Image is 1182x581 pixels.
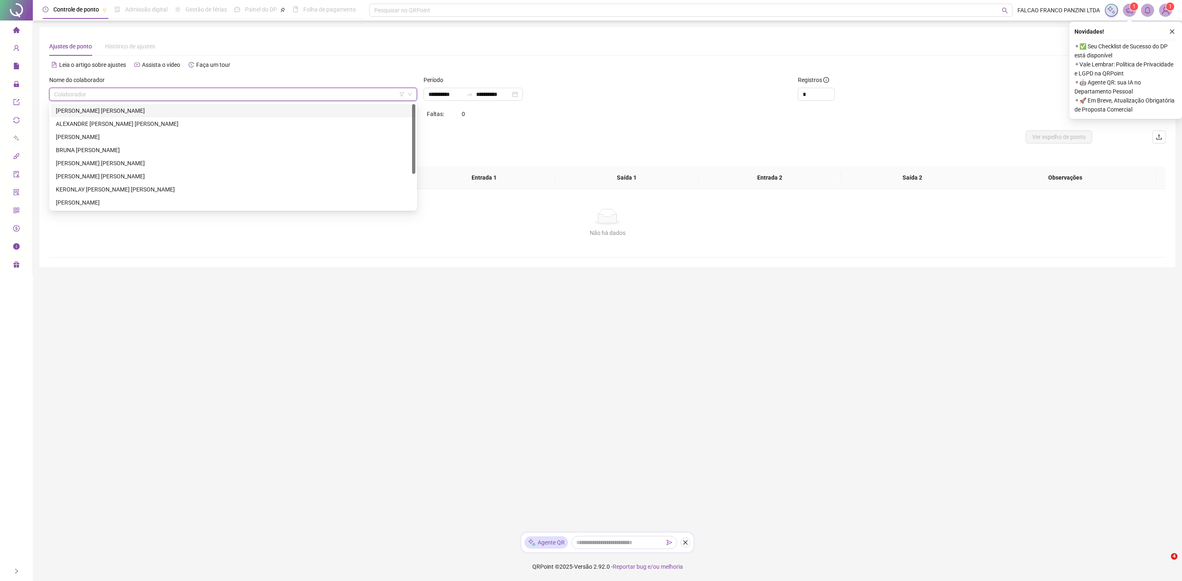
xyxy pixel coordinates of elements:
[1144,7,1151,14] span: bell
[13,239,20,256] span: info-circle
[49,75,110,84] label: Nome do colaborador
[56,185,410,194] div: KERONLAY [PERSON_NAME] [PERSON_NAME]
[13,59,20,75] span: file
[555,166,698,189] th: Saída 1
[1169,29,1175,34] span: close
[56,159,410,168] div: [PERSON_NAME] [PERSON_NAME]
[33,552,1182,581] footer: QRPoint © 2025 - 2.92.0 -
[823,77,829,83] span: info-circle
[1107,6,1116,15] img: sparkle-icon.fc2bf0ac1784a2077858766a79e2daf3.svg
[1074,42,1177,60] span: ⚬ ✅ Seu Checklist de Sucesso do DP está disponível
[1154,553,1174,573] iframe: Intercom live chat
[56,198,410,207] div: [PERSON_NAME]
[1156,134,1162,140] span: upload
[1166,2,1174,11] sup: Atualize o seu contato no menu Meus Dados
[303,6,356,13] span: Folha de pagamento
[13,221,20,238] span: dollar
[59,228,1156,237] div: Não há dados
[466,91,473,98] span: to
[613,563,683,570] span: Reportar bug e/ou melhoria
[13,167,20,184] span: audit
[51,183,415,196] div: KERONLAY MARTINS FERNANDES
[234,7,240,12] span: dashboard
[1017,6,1100,15] span: FALCAO FRANCO PANZINI LTDA
[51,157,415,170] div: GIOVANA DA SILVA OLIVEIRA
[13,113,20,130] span: sync
[1074,78,1177,96] span: ⚬ 🤖 Agente QR: sua IA no Departamento Pessoal
[424,75,449,84] label: Período
[280,7,285,12] span: pushpin
[574,563,592,570] span: Versão
[56,106,410,115] div: [PERSON_NAME] [PERSON_NAME]
[115,7,120,12] span: file-done
[51,104,415,117] div: ALEXANDRE HENRIQUE DA SILVA AMORIM
[14,568,19,574] span: right
[102,7,107,12] span: pushpin
[667,540,672,545] span: send
[412,166,555,189] th: Entrada 1
[43,7,48,12] span: clock-circle
[186,6,227,13] span: Gestão de férias
[798,75,829,84] span: Registros
[196,62,230,68] span: Faça um tour
[56,119,410,128] div: ALEXANDRE [PERSON_NAME] [PERSON_NAME]
[51,196,415,209] div: MARIANA FAUSTINO DE OLIVEIRA
[1169,4,1172,9] span: 1
[1126,7,1133,14] span: notification
[53,6,99,13] span: Controle de ponto
[1130,2,1138,11] sup: 1
[1074,60,1177,78] span: ⚬ Vale Lembrar: Política de Privacidade e LGPD na QRPoint
[188,62,194,68] span: history
[1002,7,1008,14] span: search
[51,117,415,130] div: ALEXANDRE LUCIO DA COSTA CORREA
[13,203,20,220] span: qrcode
[683,540,688,545] span: close
[1074,27,1104,36] span: Novidades !
[427,111,445,117] span: Faltas:
[1133,4,1136,9] span: 1
[1074,96,1177,114] span: ⚬ 🚀 Em Breve, Atualização Obrigatória de Proposta Comercial
[51,130,415,144] div: ANDREY GOMES VIEIRA
[134,62,140,68] span: youtube
[175,7,181,12] span: sun
[142,62,180,68] span: Assista o vídeo
[56,172,410,181] div: [PERSON_NAME] [PERSON_NAME]
[56,132,410,141] div: [PERSON_NAME]
[56,146,410,155] div: BRUNA [PERSON_NAME]
[105,43,155,50] span: Histórico de ajustes
[841,166,984,189] th: Saída 2
[1159,4,1172,16] img: 16696
[399,92,404,97] span: filter
[1026,130,1092,144] button: Ver espelho de ponto
[525,536,568,549] div: Agente QR
[13,149,20,166] span: api
[293,7,298,12] span: book
[1171,553,1177,560] span: 4
[698,166,841,189] th: Entrada 2
[408,92,412,97] span: down
[974,166,1156,189] th: Observações
[245,6,277,13] span: Painel do DP
[981,173,1150,182] span: Observações
[528,538,536,547] img: sparkle-icon.fc2bf0ac1784a2077858766a79e2daf3.svg
[13,257,20,274] span: gift
[51,62,57,68] span: file-text
[125,6,167,13] span: Admissão digital
[466,91,473,98] span: swap-right
[13,95,20,112] span: export
[51,170,415,183] div: JEAN CARLOS CAPISTRANO CASTRO
[49,43,92,50] span: Ajustes de ponto
[13,41,20,57] span: user-add
[51,144,415,157] div: BRUNA SEBA LEMES DE OLIVEIRA
[13,77,20,93] span: lock
[59,62,126,68] span: Leia o artigo sobre ajustes
[462,111,465,117] span: 0
[13,185,20,202] span: solution
[13,23,20,39] span: home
